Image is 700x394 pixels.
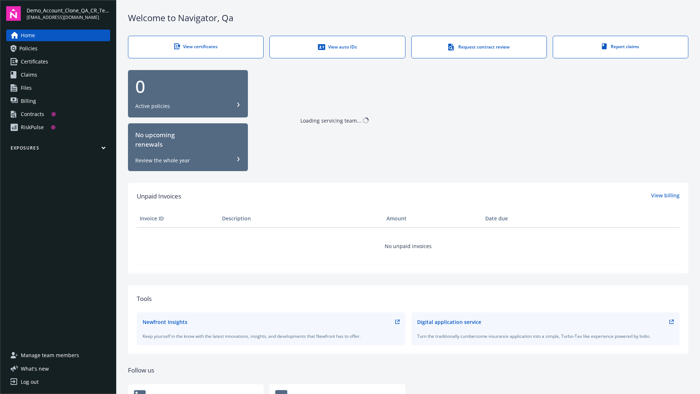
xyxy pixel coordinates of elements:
a: Certificates [6,56,110,67]
button: Demo_Account_Clone_QA_CR_Tests_Prospect[EMAIL_ADDRESS][DOMAIN_NAME] [27,6,110,21]
a: Policies [6,43,110,54]
div: Log out [21,376,39,388]
th: Invoice ID [137,210,219,227]
span: Manage team members [21,349,79,361]
span: Claims [21,69,37,81]
a: Files [6,82,110,94]
a: Contracts [6,108,110,120]
div: Contracts [21,108,44,120]
div: Request contract review [426,43,532,51]
th: Amount [384,210,482,227]
button: 0Active policies [128,70,248,118]
a: Claims [6,69,110,81]
div: Report claims [568,43,673,50]
div: Loading servicing team... [300,117,361,124]
a: View certificates [128,36,264,58]
span: Unpaid Invoices [137,192,181,201]
img: navigator-logo.svg [6,6,21,21]
span: What ' s new [21,365,49,372]
div: 0 [135,78,241,95]
div: Review the whole year [135,157,190,164]
th: Description [219,210,384,227]
div: View certificates [143,43,249,50]
a: View auto IDs [269,36,405,58]
div: View auto IDs [284,43,390,51]
div: Tools [137,294,680,304]
div: Digital application service [417,318,481,326]
div: Active policies [135,103,170,110]
span: Billing [21,95,36,107]
a: Request contract review [411,36,547,58]
div: Turn the traditionally cumbersome insurance application into a simple, Turbo-Tax like experience ... [417,333,674,339]
button: Exposures [6,145,110,154]
a: Home [6,30,110,41]
th: Date due [482,210,565,227]
span: [EMAIL_ADDRESS][DOMAIN_NAME] [27,14,110,21]
td: No unpaid invoices [137,227,680,264]
span: Home [21,30,35,41]
span: Policies [19,43,38,54]
a: Manage team members [6,349,110,361]
div: Welcome to Navigator , Qa [128,12,688,24]
div: Newfront Insights [143,318,187,326]
div: Follow us [128,366,688,375]
span: Files [21,82,32,94]
button: What's new [6,365,61,372]
div: Keep yourself in the know with the latest innovations, insights, and developments that Newfront h... [143,333,400,339]
div: No upcoming renewals [135,130,241,150]
span: Certificates [21,56,48,67]
a: View billing [651,192,680,201]
div: RiskPulse [21,121,44,133]
a: Billing [6,95,110,107]
span: Demo_Account_Clone_QA_CR_Tests_Prospect [27,7,110,14]
button: No upcomingrenewalsReview the whole year [128,123,248,171]
a: Report claims [553,36,688,58]
a: RiskPulse [6,121,110,133]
